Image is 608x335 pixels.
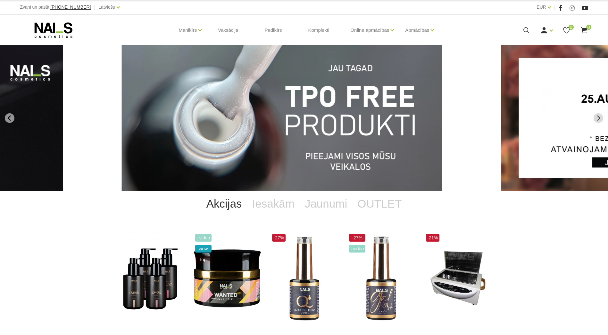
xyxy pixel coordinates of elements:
a: Komplekti [303,15,335,46]
iframe: chat widget [563,314,605,335]
span: +Video [349,245,366,253]
button: Go to last slide [5,113,14,123]
span: 0 [569,25,574,30]
span: -27% [349,234,366,242]
span: -27% [272,234,286,242]
span: wow [195,245,212,253]
a: Jaunumi [300,191,352,217]
span: +Video [195,234,212,242]
a: Manikīrs [179,17,197,43]
img: Ilgnoturīga, intensīvi pigmentēta gellaka. Viegli klājas, lieliski žūst, nesaraujas, neatkāpjas n... [347,232,415,325]
a: Vaksācija [213,15,243,46]
img: Karstā gaisa sterilizatoru var izmantot skaistumkopšanas salonos, manikīra kabinetos, ēdināšanas ... [424,232,492,325]
a: EUR [537,3,546,11]
a: Apmācības [405,17,429,43]
span: | [94,3,95,11]
span: top [195,256,212,263]
span: [PHONE_NUMBER] [50,4,91,10]
a: Online apmācības [350,17,389,43]
span: -21% [426,234,440,242]
iframe: chat widget [489,222,605,313]
span: 0 [586,25,591,30]
div: Zvani un pasūti [20,3,91,11]
a: Iesakām [247,191,300,217]
span: | [554,3,555,11]
a: 0 [562,26,571,34]
img: BAROJOŠS roku un ķermeņa LOSJONSBALI COCONUT barojošs roku un ķermeņa losjons paredzēts jebkura t... [117,232,184,325]
a: OUTLET [352,191,407,217]
img: Ātri, ērti un vienkārši!Intensīvi pigmentēta gellaka, kas perfekti klājas arī vienā slānī, tādā v... [271,232,338,325]
img: Gels WANTED NAILS cosmetics tehniķu komanda ir radījusi gelu, kas ilgi jau ir katra meistara mekl... [194,232,261,325]
button: Next slide [594,113,603,123]
a: 0 [580,26,588,34]
a: Latviešu [98,3,115,11]
a: Akcijas [201,191,247,217]
a: Pedikīrs [259,15,287,46]
a: [PHONE_NUMBER] [50,5,91,10]
li: 1 of 13 [121,45,486,191]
